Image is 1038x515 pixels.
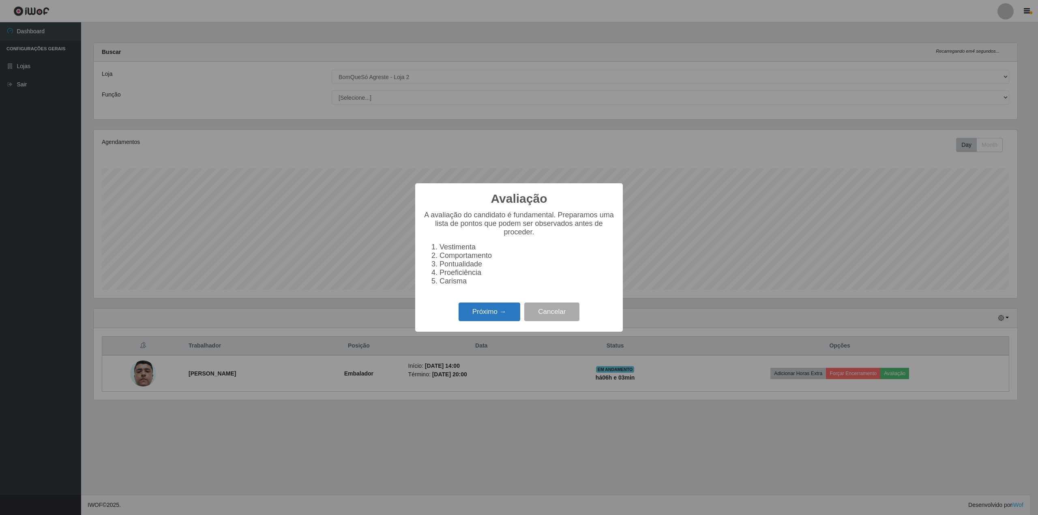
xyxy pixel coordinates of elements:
[440,277,615,285] li: Carisma
[459,303,520,322] button: Próximo →
[524,303,579,322] button: Cancelar
[491,191,547,206] h2: Avaliação
[440,243,615,251] li: Vestimenta
[440,251,615,260] li: Comportamento
[423,211,615,236] p: A avaliação do candidato é fundamental. Preparamos uma lista de pontos que podem ser observados a...
[440,268,615,277] li: Proeficiência
[440,260,615,268] li: Pontualidade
